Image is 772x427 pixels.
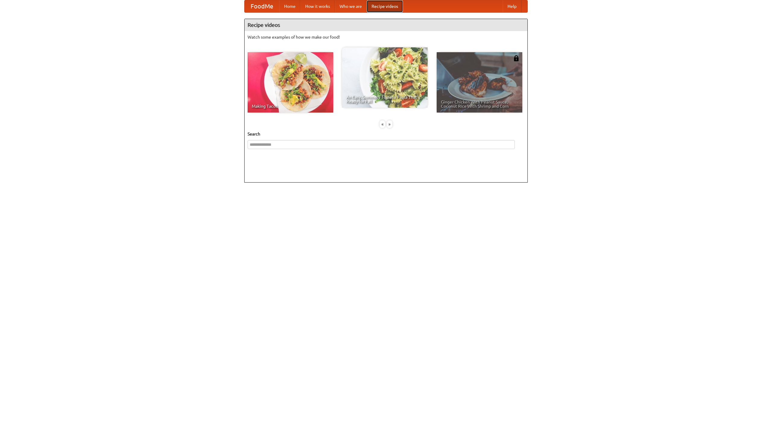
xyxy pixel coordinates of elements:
p: Watch some examples of how we make our food! [248,34,524,40]
a: Making Tacos [248,52,333,113]
div: « [380,120,385,128]
span: Making Tacos [252,104,329,108]
img: 483408.png [513,55,519,61]
h4: Recipe videos [245,19,527,31]
span: An Easy, Summery Tomato Pasta That's Ready for Fall [346,95,423,104]
a: Help [503,0,521,12]
a: Who we are [335,0,367,12]
h5: Search [248,131,524,137]
a: Recipe videos [367,0,403,12]
div: » [387,120,392,128]
a: An Easy, Summery Tomato Pasta That's Ready for Fall [342,47,428,108]
a: FoodMe [245,0,279,12]
a: How it works [300,0,335,12]
a: Home [279,0,300,12]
